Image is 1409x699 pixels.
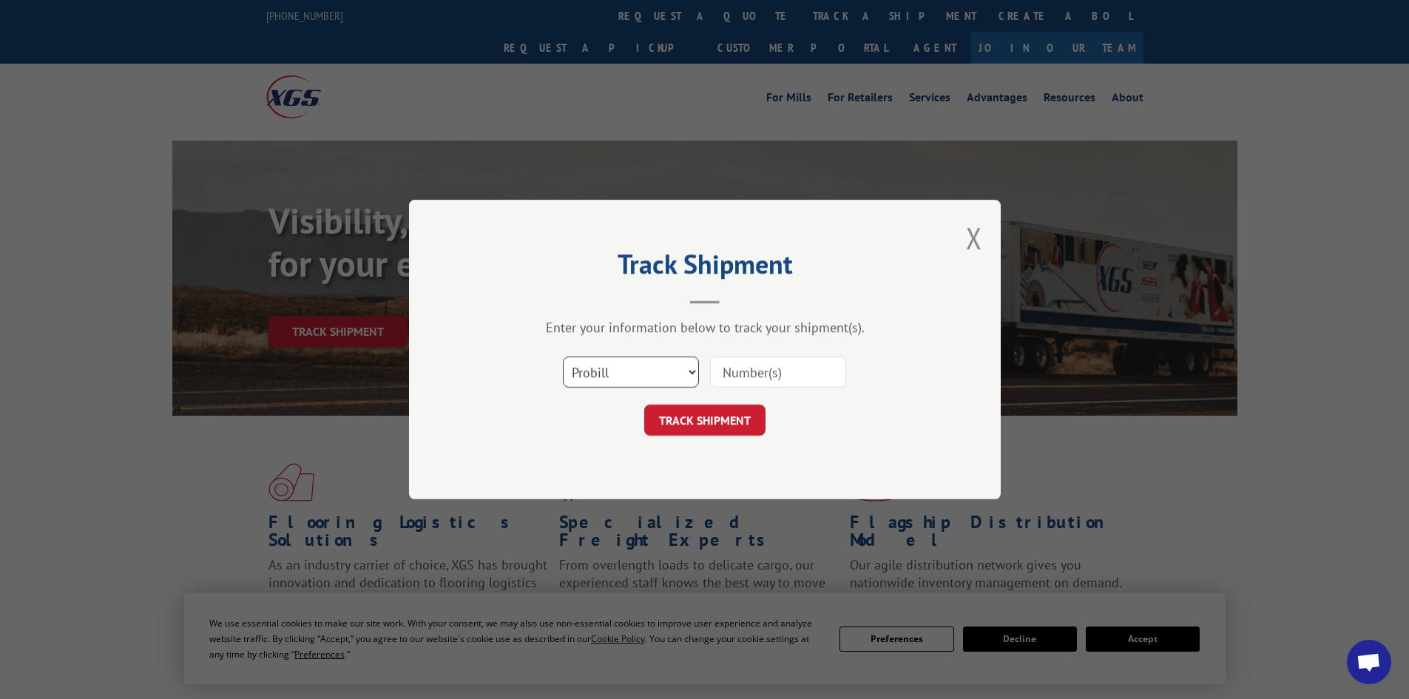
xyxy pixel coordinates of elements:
button: Close modal [966,218,982,257]
input: Number(s) [710,357,846,388]
div: Open chat [1347,640,1391,684]
h2: Track Shipment [483,254,927,282]
div: Enter your information below to track your shipment(s). [483,319,927,336]
button: TRACK SHIPMENT [644,405,766,436]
